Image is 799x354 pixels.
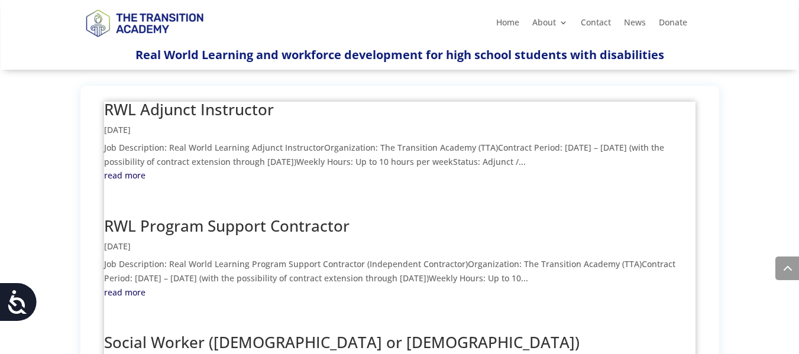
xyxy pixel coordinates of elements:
[80,2,208,44] img: TTA Brand_TTA Primary Logo_Horizontal_Light BG
[104,215,350,236] a: RWL Program Support Contractor
[581,18,611,31] a: Contact
[135,47,664,63] span: Real World Learning and workforce development for high school students with disabilities
[624,18,646,31] a: News
[104,99,274,120] a: RWL Adjunct Instructor
[104,257,696,285] p: Job Description: Real World Learning Program Support Contractor (Independent Contractor)Organizat...
[104,285,696,300] a: read more
[104,168,696,183] a: read more
[532,18,568,31] a: About
[104,124,131,135] span: [DATE]
[659,18,687,31] a: Donate
[496,18,519,31] a: Home
[104,241,131,252] span: [DATE]
[80,35,208,46] a: Logo-Noticias
[104,141,696,169] p: Job Description: Real World Learning Adjunct InstructorOrganization: The Transition Academy (TTA)...
[104,332,580,353] a: Social Worker ([DEMOGRAPHIC_DATA] or [DEMOGRAPHIC_DATA])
